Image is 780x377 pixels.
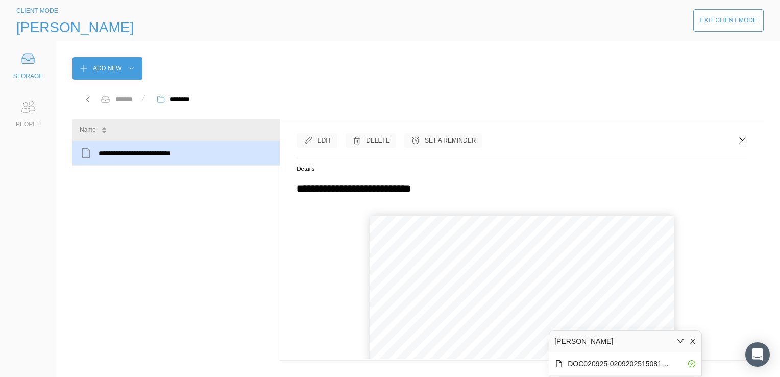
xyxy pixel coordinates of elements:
[554,336,613,347] div: [PERSON_NAME]
[425,135,476,146] div: Set a Reminder
[16,119,40,129] div: PEOPLE
[700,15,757,26] div: Exit Client Mode
[677,338,684,345] span: down
[693,9,764,32] button: Exit Client Mode
[13,71,43,81] div: STORAGE
[80,125,96,135] div: Name
[318,135,331,146] div: Edit
[688,360,695,367] span: check-circle
[16,7,58,14] span: CLIENT MODE
[745,342,770,367] div: Open Intercom Messenger
[366,135,390,146] div: Delete
[568,358,670,369] div: DOC020925-02092025150816.pdf
[72,57,142,80] button: Add New
[404,133,482,148] button: Set a Reminder
[555,360,563,367] span: file
[16,19,134,36] span: [PERSON_NAME]
[93,63,122,74] div: Add New
[297,133,337,148] button: Edit
[689,338,696,345] span: close
[346,133,396,148] button: Delete
[297,164,747,173] h5: Details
